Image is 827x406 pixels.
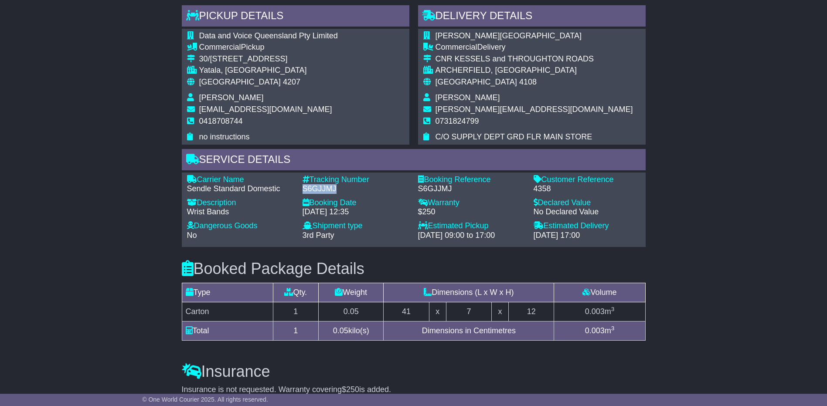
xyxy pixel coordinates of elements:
[611,325,615,332] sup: 3
[436,43,633,52] div: Delivery
[303,184,409,194] div: S6GJJMJ
[418,221,525,231] div: Estimated Pickup
[199,117,243,125] span: 0418708744
[418,231,525,240] div: [DATE] 09:00 to 17:00
[418,5,646,29] div: Delivery Details
[187,175,294,185] div: Carrier Name
[182,149,646,173] div: Service Details
[199,43,241,51] span: Commercial
[384,321,554,340] td: Dimensions in Centimetres
[436,93,500,102] span: [PERSON_NAME]
[199,78,281,86] span: [GEOGRAPHIC_DATA]
[187,184,294,194] div: Sendle Standard Domestic
[534,221,640,231] div: Estimated Delivery
[429,302,446,321] td: x
[384,302,429,321] td: 41
[436,66,633,75] div: ARCHERFIELD, [GEOGRAPHIC_DATA]
[187,221,294,231] div: Dangerous Goods
[436,132,592,141] span: C/O SUPPLY DEPT GRD FLR MAIN STORE
[492,302,509,321] td: x
[303,198,409,208] div: Booking Date
[534,231,640,240] div: [DATE] 17:00
[534,175,640,185] div: Customer Reference
[283,78,300,86] span: 4207
[534,198,640,208] div: Declared Value
[508,302,554,321] td: 12
[199,105,332,114] span: [EMAIL_ADDRESS][DOMAIN_NAME]
[319,302,384,321] td: 0.05
[418,184,525,194] div: S6GJJMJ
[585,326,605,335] span: 0.003
[418,175,525,185] div: Booking Reference
[303,175,409,185] div: Tracking Number
[273,321,319,340] td: 1
[199,66,338,75] div: Yatala, [GEOGRAPHIC_DATA]
[554,321,645,340] td: m
[199,132,250,141] span: no instructions
[436,43,477,51] span: Commercial
[319,321,384,340] td: kilo(s)
[418,198,525,208] div: Warranty
[534,207,640,217] div: No Declared Value
[436,31,582,40] span: [PERSON_NAME][GEOGRAPHIC_DATA]
[303,231,334,240] span: 3rd Party
[519,78,537,86] span: 4108
[273,283,319,302] td: Qty.
[182,385,646,395] div: Insurance is not requested. Warranty covering is added.
[273,302,319,321] td: 1
[436,117,479,125] span: 0731824799
[199,31,338,40] span: Data and Voice Queensland Pty Limited
[182,321,273,340] td: Total
[182,260,646,277] h3: Booked Package Details
[319,283,384,302] td: Weight
[446,302,492,321] td: 7
[303,207,409,217] div: [DATE] 12:35
[199,43,338,52] div: Pickup
[554,302,645,321] td: m
[436,105,633,114] span: [PERSON_NAME][EMAIL_ADDRESS][DOMAIN_NAME]
[187,207,294,217] div: Wrist Bands
[187,198,294,208] div: Description
[342,385,359,394] span: $250
[182,363,646,380] h3: Insurance
[187,231,197,240] span: No
[611,306,615,312] sup: 3
[182,5,409,29] div: Pickup Details
[418,207,525,217] div: $250
[142,396,268,403] span: © One World Courier 2025. All rights reserved.
[436,54,633,64] div: CNR KESSELS and THROUGHTON ROADS
[199,54,338,64] div: 30/[STREET_ADDRESS]
[199,93,264,102] span: [PERSON_NAME]
[384,283,554,302] td: Dimensions (L x W x H)
[436,78,517,86] span: [GEOGRAPHIC_DATA]
[554,283,645,302] td: Volume
[534,184,640,194] div: 4358
[333,326,348,335] span: 0.05
[182,283,273,302] td: Type
[585,307,605,316] span: 0.003
[303,221,409,231] div: Shipment type
[182,302,273,321] td: Carton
